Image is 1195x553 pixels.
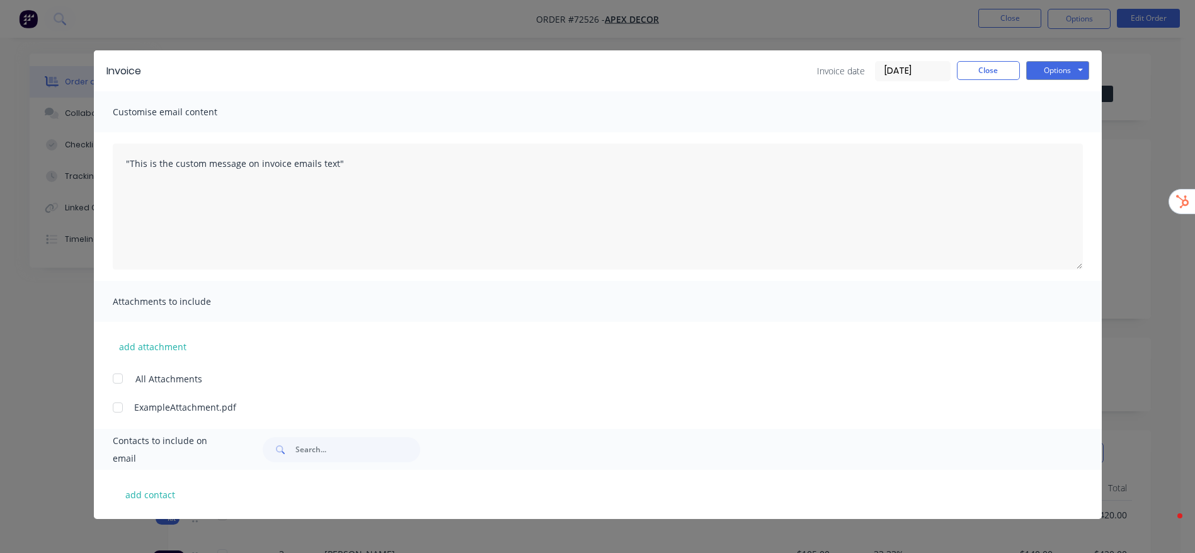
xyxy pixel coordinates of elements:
textarea: "This is the custom message on invoice emails text" [113,144,1083,270]
span: Attachments to include [113,293,251,311]
iframe: Intercom live chat [1152,510,1182,540]
button: add contact [113,485,188,504]
button: Close [957,61,1020,80]
span: Contacts to include on email [113,432,232,467]
button: Options [1026,61,1089,80]
div: Invoice [106,64,141,79]
span: All Attachments [135,372,202,385]
span: Invoice date [817,64,865,77]
input: Search... [295,437,420,462]
span: Customise email content [113,103,251,121]
button: add attachment [113,337,193,356]
a: ExampleAttachment.pdf [134,401,1024,414]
